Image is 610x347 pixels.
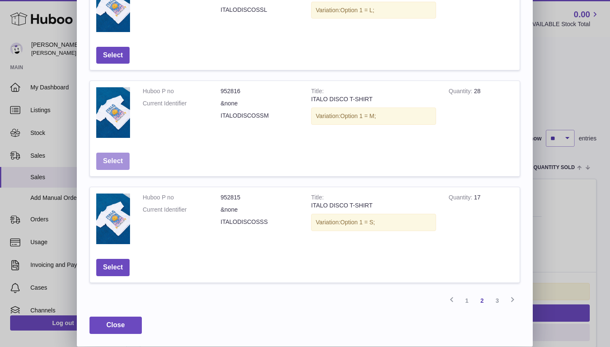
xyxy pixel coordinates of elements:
dt: Current Identifier [143,206,221,214]
a: 3 [490,293,505,308]
strong: Title [311,194,324,203]
strong: Quantity [449,194,474,203]
img: ITALO DISCO T-SHIRT [96,87,130,138]
dd: ITALODISCOSSS [221,218,299,226]
a: 1 [459,293,474,308]
dd: ITALODISCOSSL [221,6,299,14]
span: Close [106,321,125,328]
span: Option 1 = S; [340,219,375,226]
dd: ITALODISCOSSM [221,112,299,120]
img: ITALO DISCO T-SHIRT [96,194,130,244]
button: Select [96,47,130,64]
dt: Huboo P no [143,194,221,202]
div: Variation: [311,2,436,19]
span: Option 1 = M; [340,113,376,119]
dd: &none [221,100,299,108]
span: Option 1 = L; [340,7,374,13]
dd: 952815 [221,194,299,202]
div: ITALO DISCO T-SHIRT [311,95,436,103]
div: ITALO DISCO T-SHIRT [311,202,436,210]
a: 2 [474,293,490,308]
button: Select [96,259,130,276]
button: Close [89,317,142,334]
div: Variation: [311,214,436,231]
td: 17 [442,187,520,253]
strong: Title [311,88,324,97]
dd: &none [221,206,299,214]
strong: Quantity [449,88,474,97]
dt: Huboo P no [143,87,221,95]
dt: Current Identifier [143,100,221,108]
button: Select [96,153,130,170]
td: 28 [442,81,520,146]
div: Variation: [311,108,436,125]
dd: 952816 [221,87,299,95]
